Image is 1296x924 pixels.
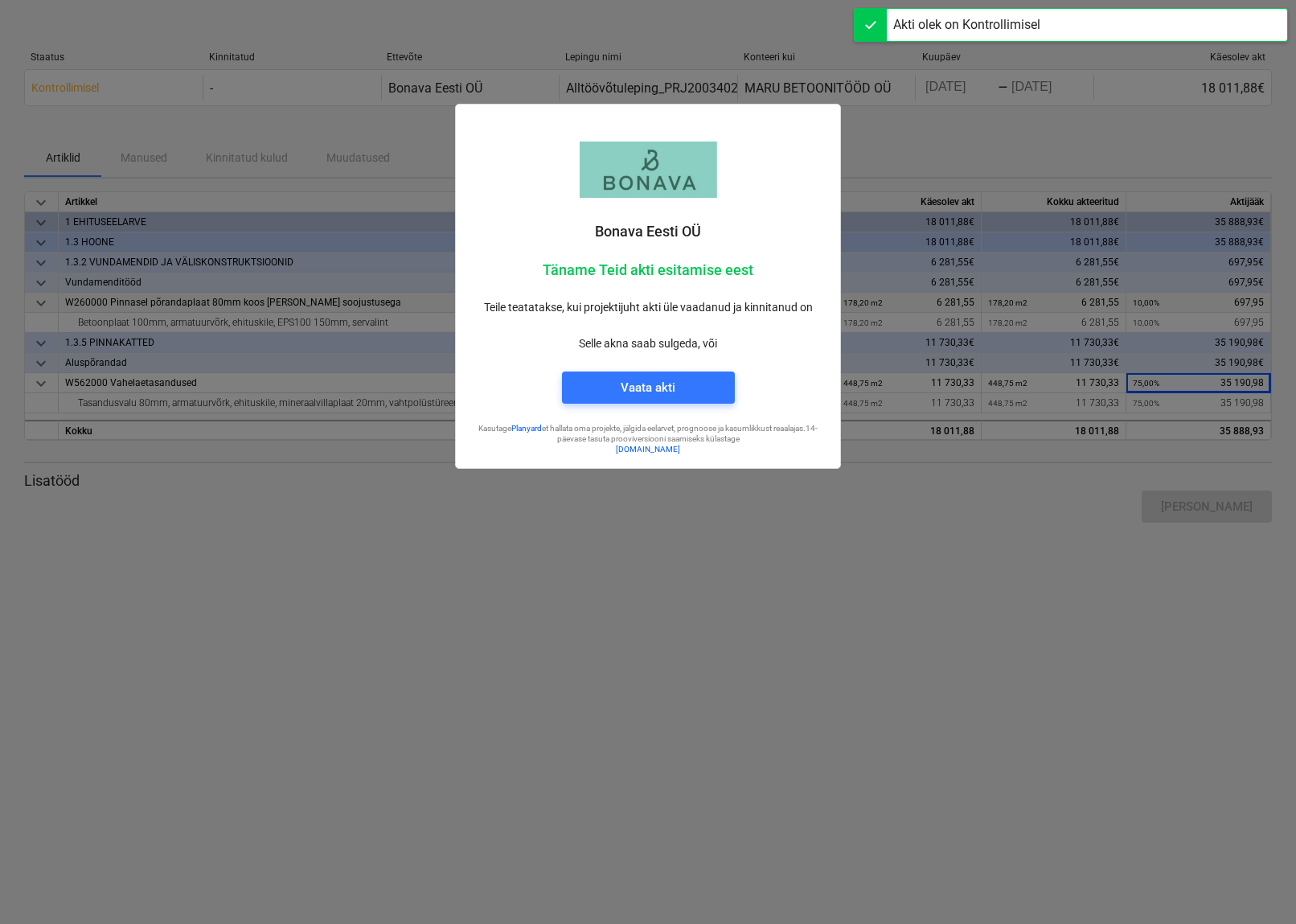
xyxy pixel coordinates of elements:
[562,372,735,404] button: Vaata akti
[469,299,827,316] p: Teile teatatakse, kui projektijuht akti üle vaadanud ja kinnitanud on
[469,335,827,352] p: Selle akna saab sulgeda, või
[616,445,680,454] a: [DOMAIN_NAME]
[469,423,827,445] p: Kasutage et hallata oma projekte, jälgida eelarvet, prognoose ja kasumlikkust reaalajas. 14-päeva...
[511,424,542,433] a: Planyard
[621,377,675,398] div: Vaata akti
[893,15,1040,35] div: Akti olek on Kontrollimisel
[469,222,827,241] p: Bonava Eesti OÜ
[469,261,827,280] p: Täname Teid akti esitamise eest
